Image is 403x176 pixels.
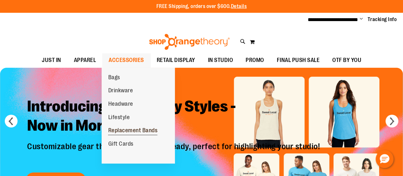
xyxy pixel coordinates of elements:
a: ACCESSORIES [102,53,150,68]
a: Bags [102,71,126,84]
a: Headware [102,97,139,111]
span: OTF BY YOU [332,53,361,67]
span: ACCESSORIES [109,53,144,67]
a: Drinkware [102,84,139,97]
span: Drinkware [108,87,133,95]
span: Lifestyle [108,114,130,122]
span: FINAL PUSH SALE [277,53,320,67]
a: APPAREL [68,53,103,68]
button: next [385,115,398,127]
span: PROMO [246,53,264,67]
a: OTF BY YOU [326,53,368,68]
span: APPAREL [74,53,96,67]
img: Shop Orangetheory [148,34,231,50]
span: Replacement Bands [108,127,157,135]
p: FREE Shipping, orders over $600. [156,3,247,10]
a: Gift Cards [102,137,140,151]
p: Customizable gear that’s retail fixture–ready, perfect for highlighting your studio! [22,142,326,166]
a: JUST IN [35,53,68,68]
button: Account menu [360,16,363,23]
a: Replacement Bands [102,124,164,137]
span: RETAIL DISPLAY [157,53,195,67]
a: PROMO [239,53,270,68]
a: FINAL PUSH SALE [270,53,326,68]
span: JUST IN [42,53,61,67]
span: Headware [108,101,133,109]
a: RETAIL DISPLAY [150,53,202,68]
a: Tracking Info [368,16,397,23]
ul: ACCESSORIES [102,68,175,164]
span: IN STUDIO [208,53,233,67]
a: Lifestyle [102,111,136,124]
h2: Introducing 5 New City Styles - Now in More Colors! [22,92,326,142]
a: Details [231,4,247,9]
button: prev [5,115,18,127]
span: Gift Cards [108,141,133,149]
a: IN STUDIO [202,53,240,68]
button: Hello, have a question? Let’s chat. [376,150,393,168]
span: Bags [108,74,120,82]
